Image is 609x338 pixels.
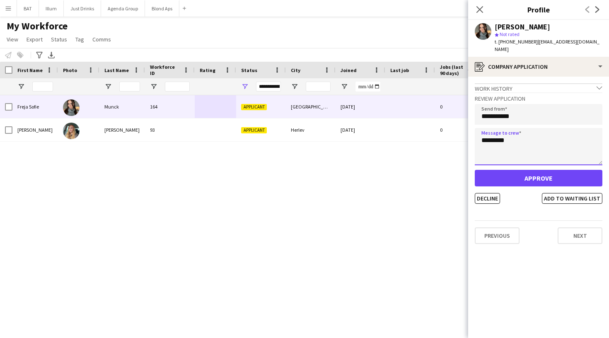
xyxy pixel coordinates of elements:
[72,34,87,45] a: Tag
[101,0,145,17] button: Agenda Group
[558,227,602,244] button: Next
[336,95,385,118] div: [DATE]
[165,82,190,92] input: Workforce ID Filter Input
[27,36,43,43] span: Export
[145,95,195,118] div: 164
[145,118,195,141] div: 93
[241,104,267,110] span: Applicant
[542,193,602,204] button: Add to waiting list
[99,118,145,141] div: [PERSON_NAME]
[75,36,84,43] span: Tag
[355,82,380,92] input: Joined Filter Input
[495,39,599,52] span: | [EMAIL_ADDRESS][DOMAIN_NAME]
[7,36,18,43] span: View
[17,83,25,90] button: Open Filter Menu
[286,118,336,141] div: Herlev
[7,20,68,32] span: My Workforce
[17,67,43,73] span: First Name
[241,127,267,133] span: Applicant
[435,118,489,141] div: 0
[306,82,331,92] input: City Filter Input
[34,50,44,60] app-action-btn: Advanced filters
[63,99,80,116] img: Freja Sofie Munck
[440,64,464,76] span: Jobs (last 90 days)
[104,83,112,90] button: Open Filter Menu
[390,67,409,73] span: Last job
[291,67,300,73] span: City
[475,227,520,244] button: Previous
[145,0,179,17] button: Blond Aps
[495,39,538,45] span: t. [PHONE_NUMBER]
[12,95,58,118] div: Freja Sofie
[63,67,77,73] span: Photo
[495,23,550,31] div: [PERSON_NAME]
[48,34,70,45] a: Status
[475,83,602,92] div: Work history
[12,118,58,141] div: [PERSON_NAME]
[341,67,357,73] span: Joined
[17,0,39,17] button: BAT
[99,95,145,118] div: Munck
[336,118,385,141] div: [DATE]
[475,95,602,102] h3: Review Application
[63,123,80,139] img: Natasha Jensen
[46,50,56,60] app-action-btn: Export XLSX
[468,4,609,15] h3: Profile
[51,36,67,43] span: Status
[3,34,22,45] a: View
[23,34,46,45] a: Export
[475,170,602,186] button: Approve
[150,83,157,90] button: Open Filter Menu
[150,64,180,76] span: Workforce ID
[32,82,53,92] input: First Name Filter Input
[341,83,348,90] button: Open Filter Menu
[475,193,500,204] button: Decline
[92,36,111,43] span: Comms
[241,67,257,73] span: Status
[200,67,215,73] span: Rating
[291,83,298,90] button: Open Filter Menu
[104,67,129,73] span: Last Name
[39,0,64,17] button: Illum
[241,83,249,90] button: Open Filter Menu
[64,0,101,17] button: Just Drinks
[435,95,489,118] div: 0
[89,34,114,45] a: Comms
[286,95,336,118] div: [GEOGRAPHIC_DATA]
[119,82,140,92] input: Last Name Filter Input
[468,57,609,77] div: Company application
[500,31,520,37] span: Not rated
